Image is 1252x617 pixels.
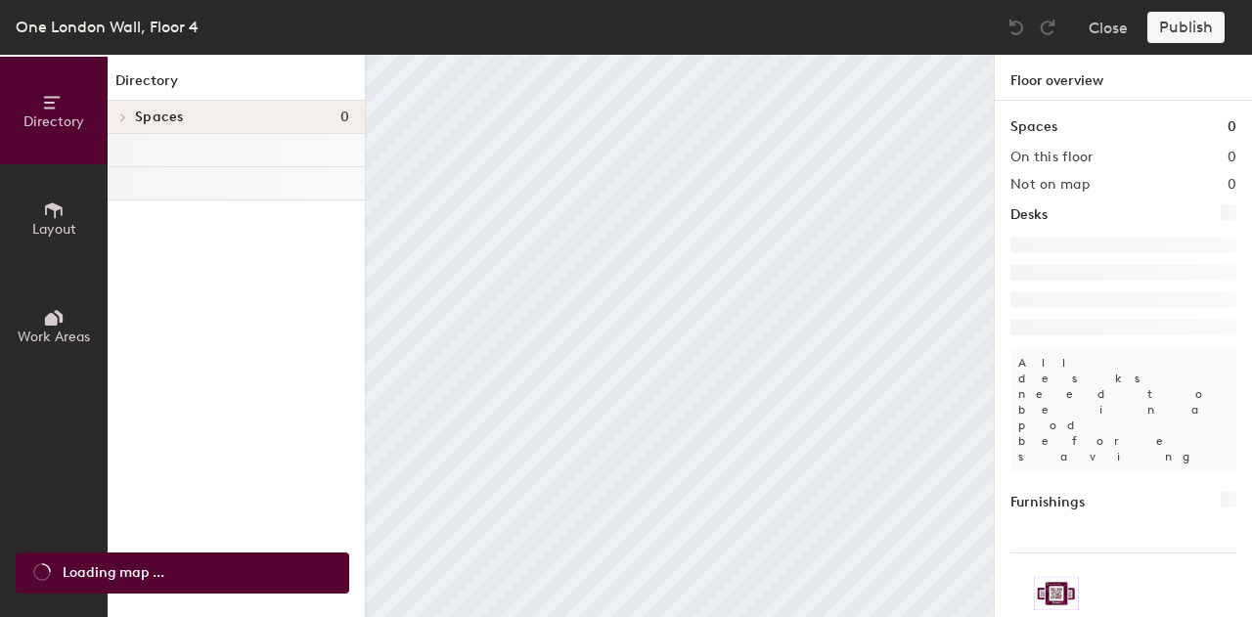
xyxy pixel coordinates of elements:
[1228,116,1236,138] h1: 0
[23,113,84,130] span: Directory
[340,110,349,125] span: 0
[1010,347,1236,472] p: All desks need to be in a pod before saving
[18,329,90,345] span: Work Areas
[1089,12,1128,43] button: Close
[108,70,365,101] h1: Directory
[1228,177,1236,193] h2: 0
[1010,204,1048,226] h1: Desks
[1010,177,1090,193] h2: Not on map
[135,110,184,125] span: Spaces
[16,15,199,39] div: One London Wall, Floor 4
[32,221,76,238] span: Layout
[1010,116,1057,138] h1: Spaces
[1010,150,1094,165] h2: On this floor
[366,55,994,617] canvas: Map
[63,562,164,584] span: Loading map ...
[1228,150,1236,165] h2: 0
[1038,18,1057,37] img: Redo
[1010,492,1085,513] h1: Furnishings
[995,55,1252,101] h1: Floor overview
[1006,18,1026,37] img: Undo
[1034,577,1079,610] img: Sticker logo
